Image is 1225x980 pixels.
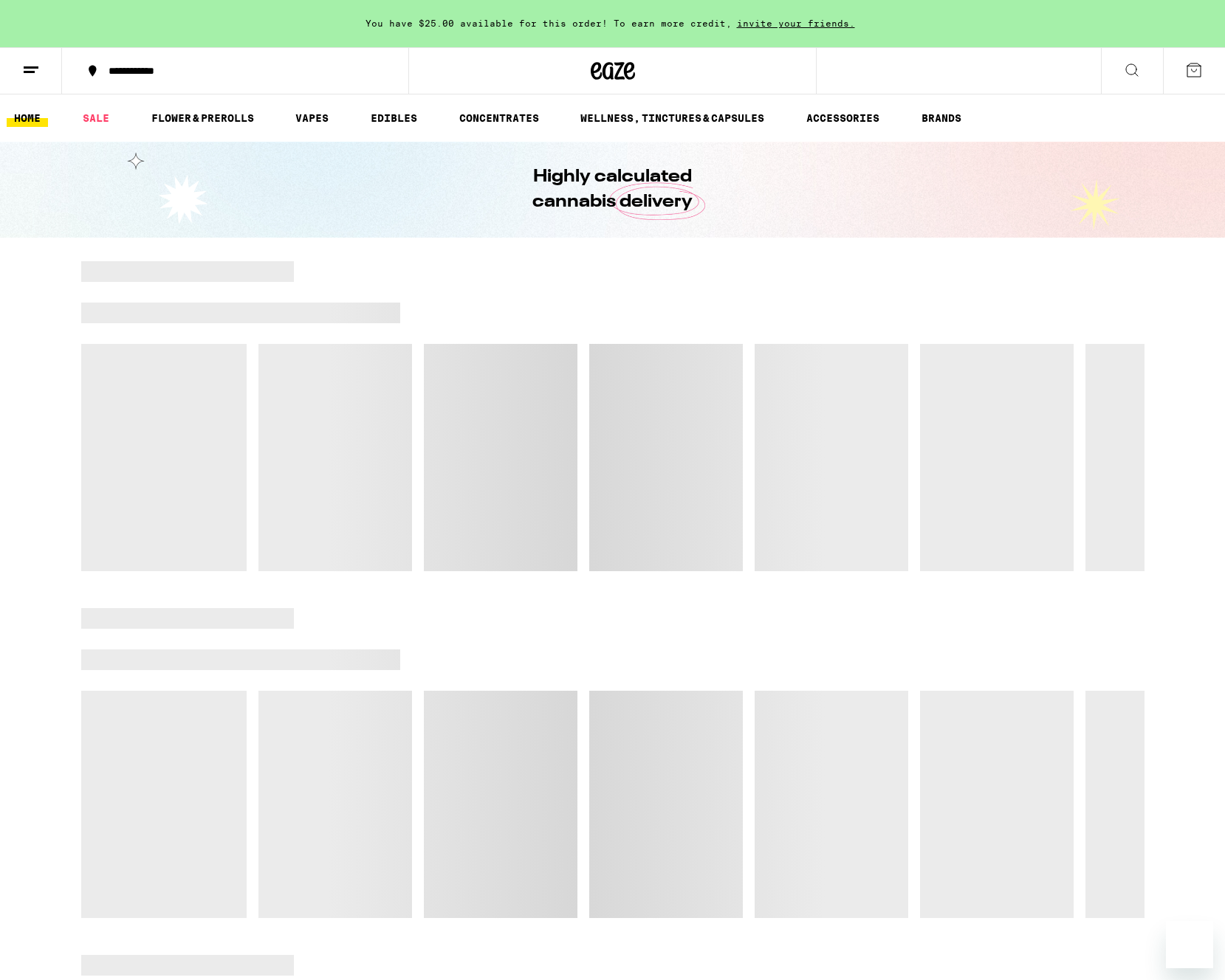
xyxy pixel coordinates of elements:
[573,109,772,127] a: WELLNESS, TINCTURES & CAPSULES
[799,109,887,127] a: ACCESSORIES
[7,109,48,127] a: HOME
[366,18,732,28] span: You have $25.00 available for this order! To earn more credit,
[732,18,860,28] span: invite your friends.
[452,109,546,127] a: CONCENTRATES
[75,109,117,127] a: SALE
[363,109,425,127] a: EDIBLES
[1166,921,1213,968] iframe: Button to launch messaging window
[491,165,735,215] h1: Highly calculated cannabis delivery
[144,109,261,127] a: FLOWER & PREROLLS
[914,109,969,127] a: BRANDS
[288,109,336,127] a: VAPES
